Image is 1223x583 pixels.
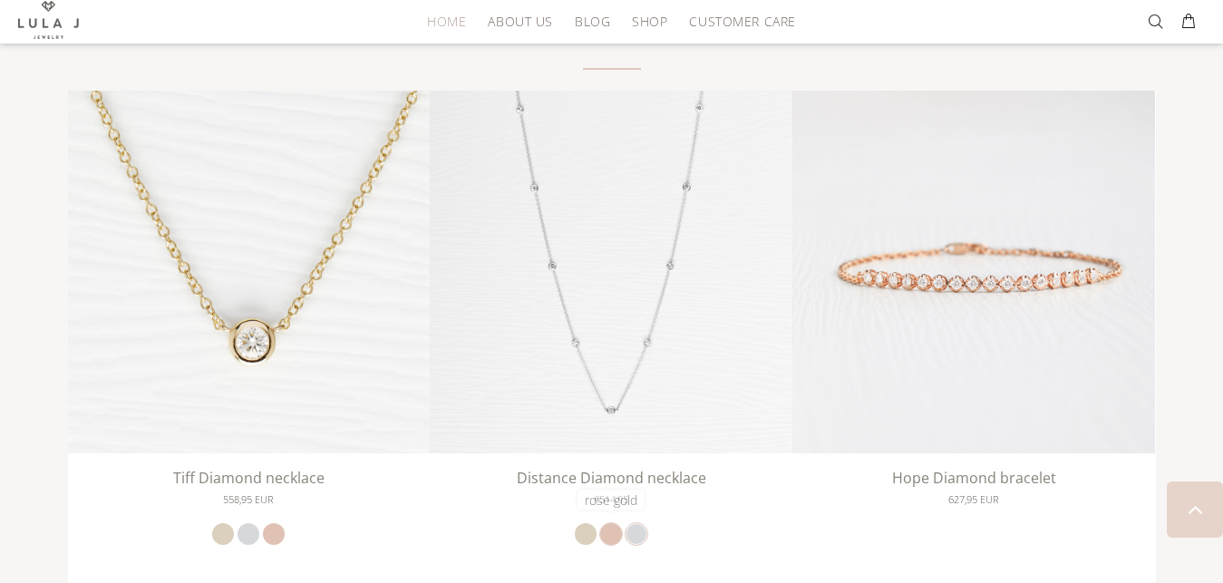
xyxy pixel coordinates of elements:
[238,523,259,545] a: white gold
[212,523,234,545] a: yellow gold
[792,263,1155,279] a: Hope Diamond bracelet
[517,468,706,488] a: Distance Diamond necklace
[68,263,431,279] a: Tiff Diamond necklace
[488,15,552,28] span: About Us
[427,15,466,28] span: HOME
[678,7,795,35] a: Customer Care
[689,15,795,28] span: Customer Care
[446,20,777,48] a: SOME OF OUR FAVORITE PIECES
[430,263,792,279] a: Distance Diamond necklace Distance Diamond necklace
[632,15,667,28] span: Shop
[626,523,647,545] a: white gold
[600,523,622,545] a: rose gold
[1167,481,1223,538] a: BACK TO TOP
[430,91,792,453] img: Distance Diamond necklace
[621,7,678,35] a: Shop
[173,468,325,488] a: Tiff Diamond necklace
[575,523,597,545] a: yellow gold
[223,490,274,510] span: 558,95 EUR
[416,7,477,35] a: HOME
[575,15,610,28] span: Blog
[477,7,563,35] a: About Us
[564,7,621,35] a: Blog
[892,468,1056,488] a: Hope Diamond bracelet
[263,523,285,545] a: rose gold
[594,490,628,510] span: €514,95
[948,490,999,510] span: 627,95 EUR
